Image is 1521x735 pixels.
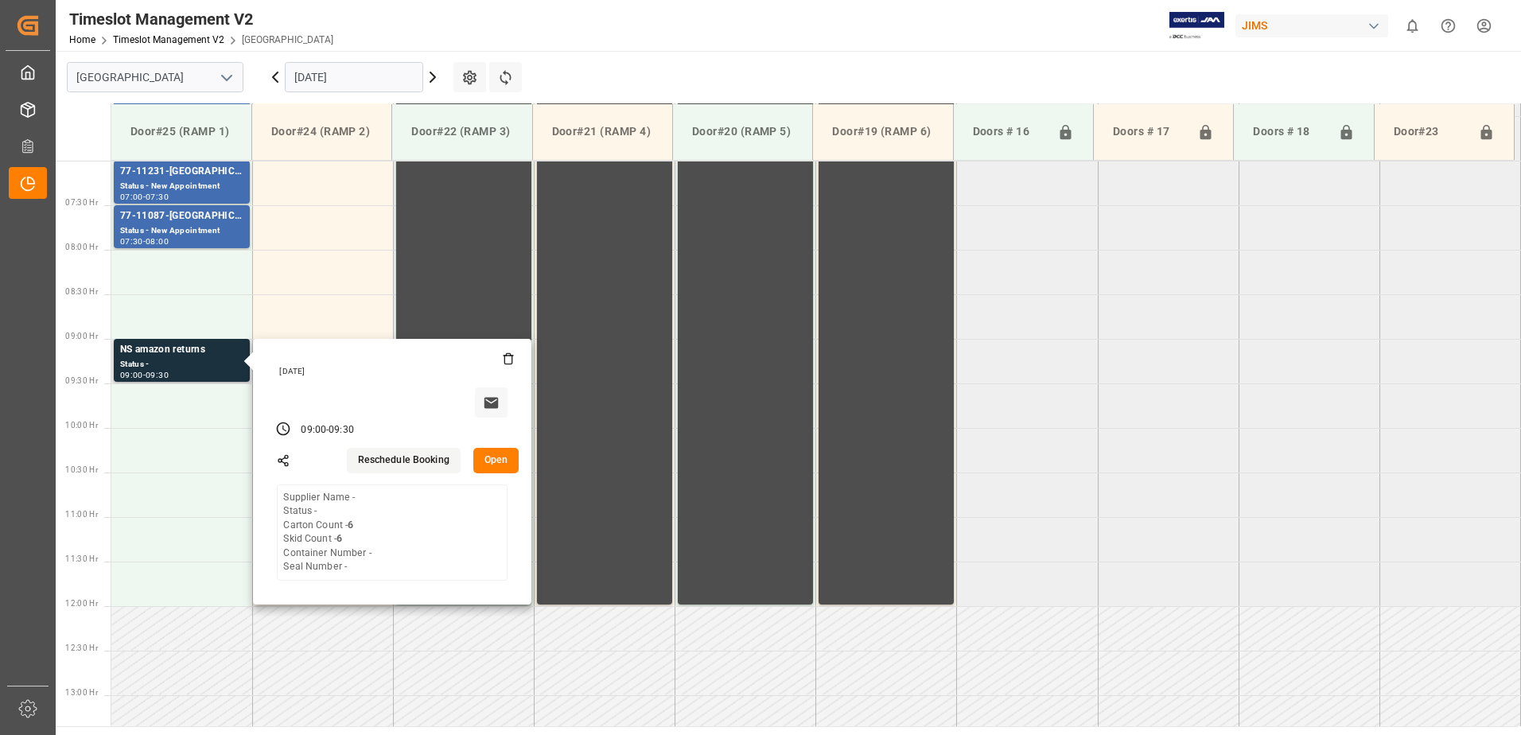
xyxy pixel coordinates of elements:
div: NS amazon returns [120,342,243,358]
div: Doors # 18 [1247,117,1331,147]
button: open menu [214,65,238,90]
div: - [143,193,146,200]
span: 13:00 Hr [65,688,98,697]
div: 07:30 [146,193,169,200]
span: 12:30 Hr [65,644,98,652]
div: Doors # 16 [967,117,1051,147]
div: Door#21 (RAMP 4) [546,117,659,146]
span: 09:00 Hr [65,332,98,340]
b: 6 [336,533,342,544]
div: 07:30 [120,238,143,245]
a: Home [69,34,95,45]
span: 08:30 Hr [65,287,98,296]
div: Status - [120,358,243,371]
div: Door#24 (RAMP 2) [265,117,379,146]
div: Timeslot Management V2 [69,7,333,31]
input: Type to search/select [67,62,243,92]
span: 10:00 Hr [65,421,98,430]
div: Status - New Appointment [120,224,243,238]
div: - [143,371,146,379]
div: 09:00 [301,423,326,437]
button: JIMS [1235,10,1395,41]
button: Open [473,448,519,473]
div: 09:00 [120,371,143,379]
div: Door#23 [1387,117,1472,147]
div: 77-11231-[GEOGRAPHIC_DATA] [120,164,243,180]
div: 77-11087-[GEOGRAPHIC_DATA] [120,208,243,224]
div: Status - New Appointment [120,180,243,193]
div: Door#19 (RAMP 6) [826,117,939,146]
span: 09:30 Hr [65,376,98,385]
div: Door#25 (RAMP 1) [124,117,239,146]
div: 08:00 [146,238,169,245]
div: JIMS [1235,14,1388,37]
span: 08:00 Hr [65,243,98,251]
div: [DATE] [274,366,514,377]
div: Door#20 (RAMP 5) [686,117,799,146]
div: Supplier Name - Status - Carton Count - Skid Count - Container Number - Seal Number - [283,491,371,574]
b: 6 [348,519,353,531]
span: 07:30 Hr [65,198,98,207]
div: Door#22 (RAMP 3) [405,117,519,146]
button: Reschedule Booking [347,448,461,473]
button: Help Center [1430,8,1466,44]
input: DD.MM.YYYY [285,62,423,92]
span: 11:30 Hr [65,554,98,563]
a: Timeslot Management V2 [113,34,224,45]
div: 07:00 [120,193,143,200]
button: show 0 new notifications [1395,8,1430,44]
span: 11:00 Hr [65,510,98,519]
span: 10:30 Hr [65,465,98,474]
div: 09:30 [146,371,169,379]
img: Exertis%20JAM%20-%20Email%20Logo.jpg_1722504956.jpg [1169,12,1224,40]
div: 09:30 [329,423,354,437]
div: Doors # 17 [1107,117,1191,147]
div: - [143,238,146,245]
div: - [326,423,329,437]
span: 12:00 Hr [65,599,98,608]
